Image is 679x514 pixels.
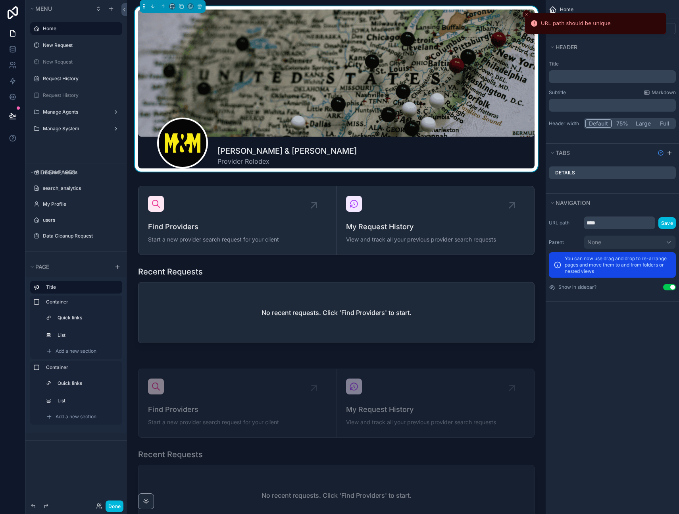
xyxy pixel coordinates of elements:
span: Menu [35,5,52,12]
span: Navigation [556,199,591,206]
p: You can now use drag and drop to re-arrange pages and move them to and from folders or nested views [565,255,671,274]
button: 75% [612,119,632,128]
h1: [PERSON_NAME] & [PERSON_NAME] [217,145,357,157]
span: Add a new section [56,348,96,354]
span: Home [560,6,573,13]
button: Save [658,217,676,229]
label: Request History [43,92,117,99]
button: Header [549,42,671,53]
label: Manage Agents [43,109,106,115]
label: Home [43,25,117,32]
label: New Request [43,42,117,48]
label: List [58,398,114,404]
button: Full [654,119,675,128]
span: None [587,238,601,246]
button: None [584,236,676,249]
span: Page [35,263,49,270]
span: Markdown [652,89,676,96]
label: users [43,217,117,223]
label: Subtitle [549,89,566,96]
span: Add a new section [56,414,96,420]
label: Container [46,364,116,371]
span: Header [556,44,577,50]
button: Large [632,119,654,128]
label: Data Cleanup Request [43,233,117,239]
label: Show in sidebar? [558,284,596,290]
label: Quick links [58,380,114,386]
span: Provider Rolodex [217,157,357,166]
span: Tabs [556,149,570,156]
label: Request History [43,75,117,82]
svg: Show help information [658,150,664,156]
label: Title [549,61,676,67]
button: Done [106,500,123,512]
button: Close toast [523,10,531,18]
button: Default [585,119,612,128]
div: scrollable content [549,99,676,112]
button: Page [29,261,110,272]
label: Quick links [58,315,114,321]
label: search_analytics [43,185,117,191]
label: Manage System [43,126,106,132]
button: Hidden pages [29,167,119,178]
label: URL path [549,220,581,226]
label: Details [555,170,575,176]
button: Navigation [549,197,671,209]
a: Markdown [644,89,676,96]
div: scrollable content [549,70,676,83]
div: scrollable content [25,277,127,433]
label: Container [46,299,116,305]
label: New Request [43,59,117,65]
label: My Profile [43,201,117,207]
button: Tabs [549,147,654,158]
div: URL path should be unique [541,19,611,27]
label: Header width [549,120,581,127]
label: Parent [549,239,581,245]
label: request_results [43,169,117,176]
label: Title [46,284,116,290]
label: List [58,332,114,338]
button: Menu [29,3,90,14]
